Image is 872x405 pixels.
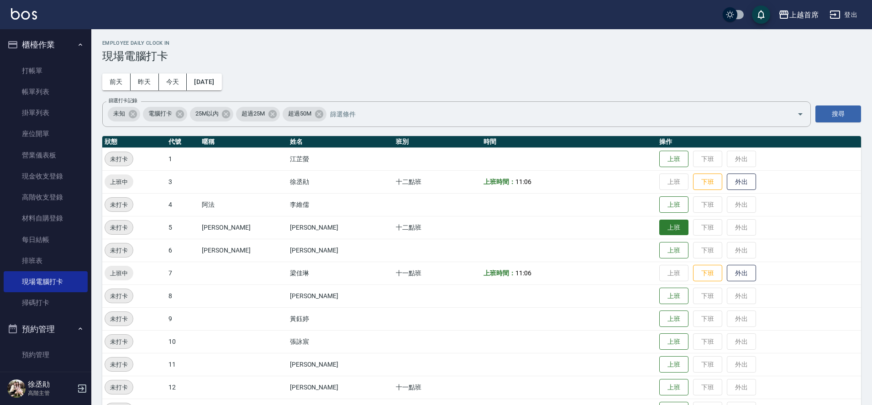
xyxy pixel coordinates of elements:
button: 上班 [659,242,688,259]
span: 未知 [108,109,131,118]
a: 現場電腦打卡 [4,271,88,292]
a: 打帳單 [4,60,88,81]
td: [PERSON_NAME] [288,239,394,262]
span: 上班中 [105,177,133,187]
span: 電腦打卡 [143,109,178,118]
b: 上班時間： [483,178,515,185]
button: 下班 [693,265,722,282]
td: [PERSON_NAME] [288,376,394,399]
button: 昨天 [131,74,159,90]
button: 外出 [727,174,756,190]
span: 未打卡 [105,154,133,164]
button: 搜尋 [815,105,861,122]
a: 現金收支登錄 [4,166,88,187]
span: 未打卡 [105,383,133,392]
th: 班別 [394,136,482,148]
span: 上班中 [105,268,133,278]
a: 高階收支登錄 [4,187,88,208]
a: 掃碼打卡 [4,292,88,313]
button: 上班 [659,196,688,213]
span: 未打卡 [105,291,133,301]
td: 十二點班 [394,170,482,193]
span: 25M以內 [190,109,224,118]
td: [PERSON_NAME] [288,353,394,376]
button: 上班 [659,151,688,168]
button: 下班 [693,174,722,190]
div: 超過25M [236,107,280,121]
td: 4 [166,193,200,216]
a: 每日結帳 [4,229,88,250]
button: 上班 [659,333,688,350]
button: 前天 [102,74,131,90]
td: 黃鈺婷 [288,307,394,330]
td: 9 [166,307,200,330]
td: 12 [166,376,200,399]
a: 排班表 [4,250,88,271]
span: 未打卡 [105,200,133,210]
button: 上班 [659,356,688,373]
td: 11 [166,353,200,376]
button: 上班 [659,220,688,236]
button: Open [793,107,808,121]
td: 6 [166,239,200,262]
b: 上班時間： [483,269,515,277]
span: 未打卡 [105,314,133,324]
div: 上越首席 [789,9,819,21]
span: 未打卡 [105,246,133,255]
label: 篩選打卡記錄 [109,97,137,104]
td: 5 [166,216,200,239]
td: [PERSON_NAME] [200,216,288,239]
div: 未知 [108,107,140,121]
a: 材料自購登錄 [4,208,88,229]
button: save [752,5,770,24]
a: 座位開單 [4,123,88,144]
span: 未打卡 [105,223,133,232]
button: 外出 [727,265,756,282]
a: 帳單列表 [4,81,88,102]
td: 8 [166,284,200,307]
span: 未打卡 [105,360,133,369]
td: 梁佳琳 [288,262,394,284]
button: 預約管理 [4,317,88,341]
input: 篩選條件 [328,106,781,122]
td: 十一點班 [394,376,482,399]
button: 上班 [659,310,688,327]
td: [PERSON_NAME] [288,216,394,239]
th: 代號 [166,136,200,148]
p: 高階主管 [28,389,74,397]
a: 預約管理 [4,344,88,365]
div: 25M以內 [190,107,234,121]
td: 3 [166,170,200,193]
th: 暱稱 [200,136,288,148]
a: 掛單列表 [4,102,88,123]
td: 1 [166,147,200,170]
button: 櫃檯作業 [4,33,88,57]
img: Logo [11,8,37,20]
img: Person [7,379,26,398]
button: 上越首席 [775,5,822,24]
span: 超過25M [236,109,270,118]
button: 今天 [159,74,187,90]
div: 電腦打卡 [143,107,187,121]
th: 操作 [657,136,861,148]
h3: 現場電腦打卡 [102,50,861,63]
th: 時間 [481,136,657,148]
th: 狀態 [102,136,166,148]
th: 姓名 [288,136,394,148]
span: 未打卡 [105,337,133,347]
button: 登出 [826,6,861,23]
td: 徐丞勛 [288,170,394,193]
button: 上班 [659,379,688,396]
td: 李維儒 [288,193,394,216]
td: 阿法 [200,193,288,216]
td: 江芷螢 [288,147,394,170]
span: 11:06 [515,269,531,277]
div: 超過50M [283,107,326,121]
a: 營業儀表板 [4,145,88,166]
h5: 徐丞勛 [28,380,74,389]
h2: Employee Daily Clock In [102,40,861,46]
button: [DATE] [187,74,221,90]
td: 十二點班 [394,216,482,239]
a: 單日預約紀錄 [4,365,88,386]
span: 超過50M [283,109,317,118]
